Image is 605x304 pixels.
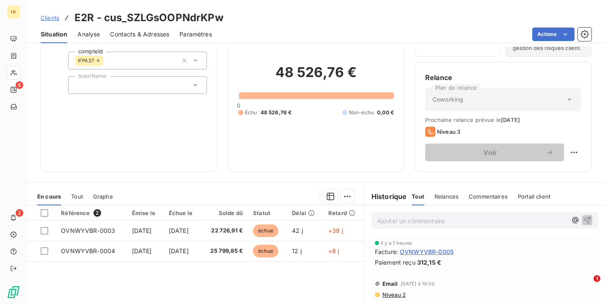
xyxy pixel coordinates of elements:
div: Émise le [132,210,159,216]
span: OVNWYVBR-0004 [61,247,115,254]
div: HI [7,5,20,19]
span: Contacts & Adresses [110,30,169,39]
button: Voir [425,144,564,161]
h6: Historique [365,191,407,202]
span: 2 [16,209,23,217]
span: 42 j [292,227,303,234]
span: 48 526,76 € [261,109,292,116]
h3: E2R - cus_SZLGsOOPNdrKPw [74,10,223,25]
span: Coworking [432,95,463,104]
span: Prochaine relance prévue le [425,116,581,123]
h6: Relance [425,72,581,83]
a: Clients [41,14,59,22]
span: Analyse [77,30,100,39]
span: Échu [245,109,257,116]
iframe: Intercom live chat [576,275,597,296]
span: Tout [71,193,83,200]
span: 2 [93,209,101,217]
span: 1 [594,275,600,282]
span: 6 [16,81,23,89]
span: Clients [41,14,59,21]
span: échue [253,245,278,257]
span: [DATE] [132,247,152,254]
input: Ajouter une valeur [75,81,82,89]
span: Relances [434,193,459,200]
span: 0 [237,102,240,109]
span: Paiement reçu [375,258,415,267]
span: Commentaires [469,193,508,200]
span: 12 j [292,247,302,254]
span: Voir [435,149,545,156]
div: Statut [253,210,282,216]
span: Situation [41,30,67,39]
div: Solde dû [206,210,243,216]
span: IFPA27 [78,58,94,63]
span: 22 726,91 € [206,227,243,235]
div: Échue le [169,210,196,216]
span: Graphe [93,193,113,200]
span: 0,00 € [377,109,394,116]
span: Portail client [518,193,550,200]
span: Niveau 2 [382,291,406,298]
div: Retard [328,210,359,216]
span: échue [253,224,278,237]
input: Ajouter une valeur [103,57,110,64]
span: [DATE] [169,227,189,234]
span: 312,15 € [417,258,441,267]
span: [DATE] [501,116,520,123]
span: Tout [412,193,424,200]
span: Email [382,280,398,287]
span: Niveau 3 [437,128,460,135]
span: Facture : [375,247,398,256]
span: Paramètres [179,30,212,39]
span: [DATE] à 10:30 [401,281,434,286]
span: il y a 7 heures [381,240,412,246]
h2: 48 526,76 € [238,64,394,89]
span: 25 799,85 € [206,247,243,255]
span: Non-échu [349,109,374,116]
span: +38 j [328,227,343,234]
span: En cours [37,193,61,200]
span: [DATE] [169,247,189,254]
span: OVNWYVBR-0003 [61,227,115,234]
span: +8 j [328,247,339,254]
div: Délai [292,210,318,216]
div: Référence [61,209,121,217]
span: OVNWYVBR-0005 [400,247,454,256]
img: Logo LeanPay [7,285,20,299]
span: [DATE] [132,227,152,234]
button: Actions [532,28,575,41]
